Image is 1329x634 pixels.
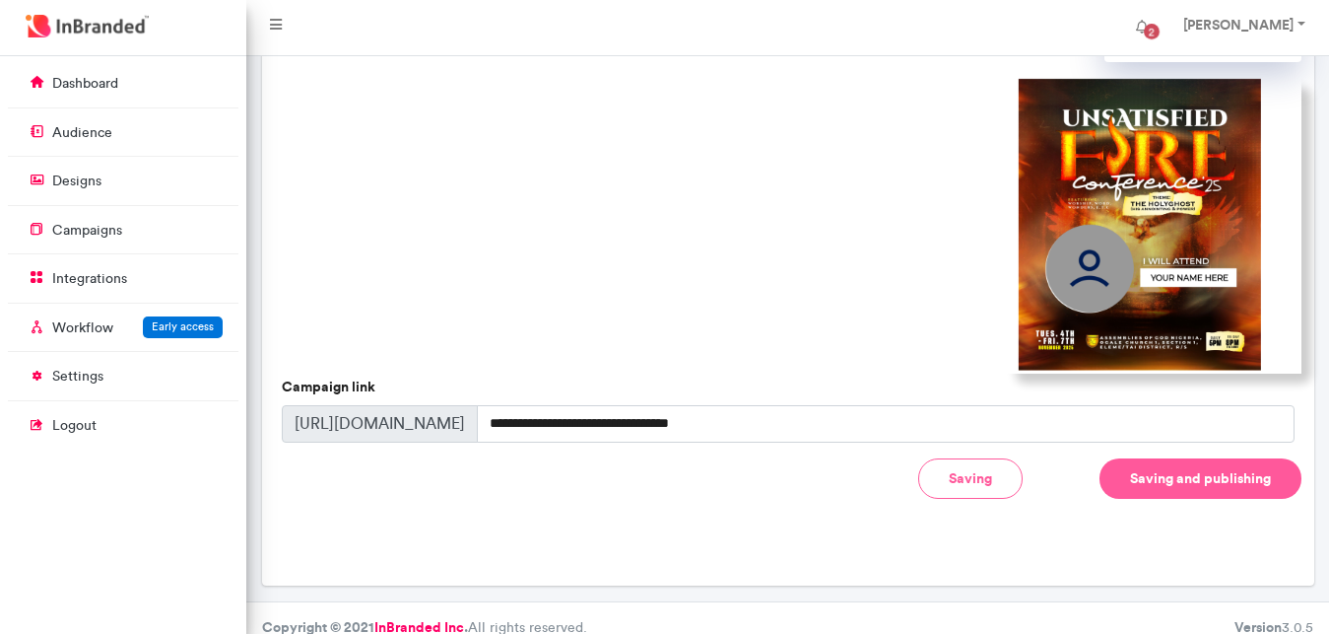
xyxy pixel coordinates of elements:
[52,416,97,436] p: logout
[52,269,127,289] p: integrations
[282,378,375,397] label: Campaign link
[21,10,154,42] img: InBranded Logo
[52,74,118,94] p: dashboard
[52,172,101,191] p: designs
[1183,16,1294,34] strong: [PERSON_NAME]
[52,367,103,387] p: settings
[282,405,478,443] span: [URL][DOMAIN_NAME]
[52,318,113,338] p: Workflow
[1006,78,1301,374] img: design
[52,221,122,241] p: campaigns
[1099,458,1301,499] button: Saving and publishing
[52,123,112,143] p: audience
[918,458,1023,499] button: Saving
[1144,24,1160,39] span: 2
[152,319,214,333] span: Early access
